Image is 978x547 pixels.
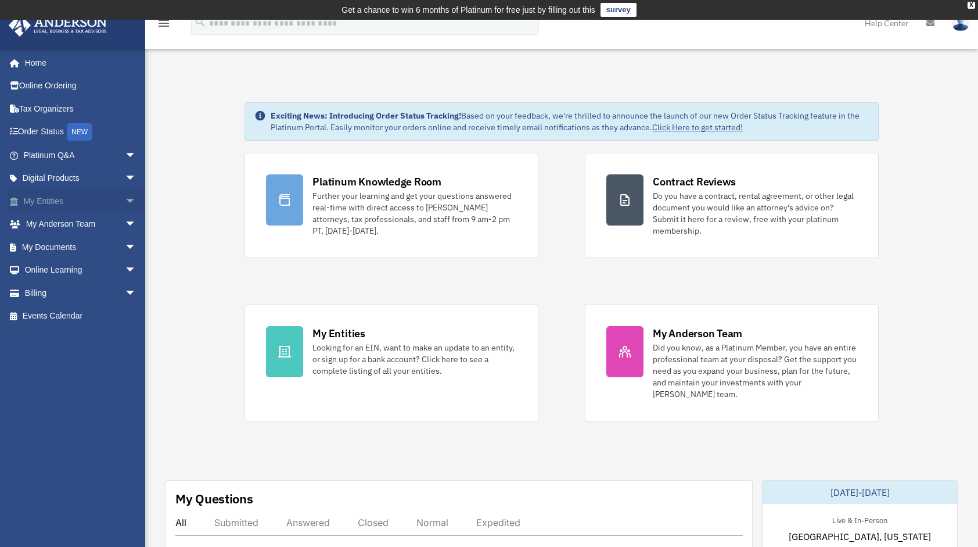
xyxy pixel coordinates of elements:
[476,517,520,528] div: Expedited
[125,190,148,213] span: arrow_drop_down
[125,259,148,283] span: arrow_drop_down
[585,305,879,421] a: My Anderson Team Did you know, as a Platinum Member, you have an entire professional team at your...
[8,281,154,305] a: Billingarrow_drop_down
[585,153,879,258] a: Contract Reviews Do you have a contract, rental agreement, or other legal document you would like...
[763,481,957,504] div: [DATE]-[DATE]
[5,14,110,37] img: Anderson Advisors Platinum Portal
[341,3,595,17] div: Get a chance to win 6 months of Platinum for free just by filling out this
[214,517,258,528] div: Submitted
[653,342,857,400] div: Did you know, as a Platinum Member, you have an entire professional team at your disposal? Get th...
[157,16,171,30] i: menu
[312,174,441,189] div: Platinum Knowledge Room
[312,326,365,341] div: My Entities
[312,342,517,377] div: Looking for an EIN, want to make an update to an entity, or sign up for a bank account? Click her...
[125,167,148,191] span: arrow_drop_down
[8,213,154,236] a: My Anderson Teamarrow_drop_down
[8,305,154,328] a: Events Calendar
[125,144,148,167] span: arrow_drop_down
[789,530,931,544] span: [GEOGRAPHIC_DATA], [US_STATE]
[8,97,154,120] a: Tax Organizers
[245,153,538,258] a: Platinum Knowledge Room Further your learning and get your questions answered real-time with dire...
[8,167,154,190] a: Digital Productsarrow_drop_down
[175,517,186,528] div: All
[125,235,148,259] span: arrow_drop_down
[653,326,742,341] div: My Anderson Team
[8,74,154,98] a: Online Ordering
[8,190,154,213] a: My Entitiesarrow_drop_down
[271,110,868,133] div: Based on your feedback, we're thrilled to announce the launch of our new Order Status Tracking fe...
[968,2,975,9] div: close
[601,3,637,17] a: survey
[8,51,148,74] a: Home
[67,123,92,141] div: NEW
[175,490,253,507] div: My Questions
[312,190,517,237] div: Further your learning and get your questions answered real-time with direct access to [PERSON_NAM...
[8,120,154,144] a: Order StatusNEW
[125,213,148,237] span: arrow_drop_down
[416,517,448,528] div: Normal
[271,110,461,121] strong: Exciting News: Introducing Order Status Tracking!
[653,174,736,189] div: Contract Reviews
[8,144,154,167] a: Platinum Q&Aarrow_drop_down
[653,190,857,237] div: Do you have a contract, rental agreement, or other legal document you would like an attorney's ad...
[358,517,389,528] div: Closed
[286,517,330,528] div: Answered
[8,235,154,259] a: My Documentsarrow_drop_down
[194,16,207,28] i: search
[125,281,148,305] span: arrow_drop_down
[157,20,171,30] a: menu
[823,513,897,525] div: Live & In-Person
[952,15,969,31] img: User Pic
[245,305,538,421] a: My Entities Looking for an EIN, want to make an update to an entity, or sign up for a bank accoun...
[8,259,154,282] a: Online Learningarrow_drop_down
[652,122,743,133] a: Click Here to get started!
